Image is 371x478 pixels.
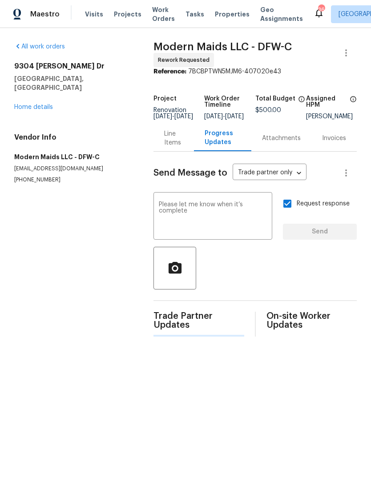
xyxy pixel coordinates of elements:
[306,113,357,120] div: [PERSON_NAME]
[30,10,60,19] span: Maestro
[14,176,132,184] p: [PHONE_NUMBER]
[215,10,250,19] span: Properties
[14,74,132,92] h5: [GEOGRAPHIC_DATA], [GEOGRAPHIC_DATA]
[14,165,132,173] p: [EMAIL_ADDRESS][DOMAIN_NAME]
[204,113,244,120] span: -
[14,44,65,50] a: All work orders
[153,113,172,120] span: [DATE]
[153,96,177,102] h5: Project
[322,134,346,143] div: Invoices
[225,113,244,120] span: [DATE]
[14,62,132,71] h2: 9304 [PERSON_NAME] Dr
[350,96,357,113] span: The hpm assigned to this work order.
[204,113,223,120] span: [DATE]
[185,11,204,17] span: Tasks
[153,67,357,76] div: 7BCBPTWN5MJM6-407020e43
[164,129,183,147] div: Line Items
[204,96,255,108] h5: Work Order Timeline
[159,201,267,233] textarea: Please let me know when it’s complete
[298,96,305,107] span: The total cost of line items that have been proposed by Opendoor. This sum includes line items th...
[255,107,281,113] span: $500.00
[158,56,213,64] span: Rework Requested
[114,10,141,19] span: Projects
[233,166,306,181] div: Trade partner only
[255,96,295,102] h5: Total Budget
[262,134,301,143] div: Attachments
[174,113,193,120] span: [DATE]
[297,199,350,209] span: Request response
[152,5,175,23] span: Work Orders
[85,10,103,19] span: Visits
[153,41,292,52] span: Modern Maids LLC - DFW-C
[318,5,324,14] div: 36
[153,169,227,177] span: Send Message to
[153,113,193,120] span: -
[266,312,357,329] span: On-site Worker Updates
[306,96,347,108] h5: Assigned HPM
[14,133,132,142] h4: Vendor Info
[153,68,186,75] b: Reference:
[153,312,244,329] span: Trade Partner Updates
[205,129,241,147] div: Progress Updates
[153,107,193,120] span: Renovation
[14,153,132,161] h5: Modern Maids LLC - DFW-C
[14,104,53,110] a: Home details
[260,5,303,23] span: Geo Assignments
